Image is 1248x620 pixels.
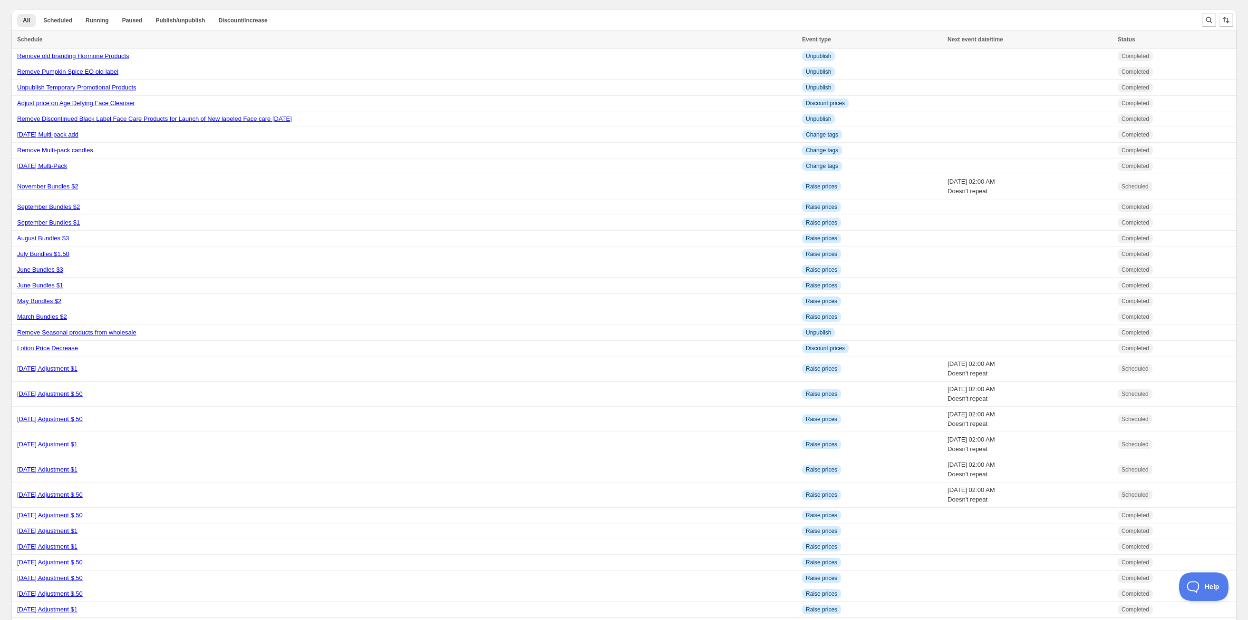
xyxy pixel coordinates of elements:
[1122,203,1149,211] span: Completed
[43,17,72,24] span: Scheduled
[86,17,109,24] span: Running
[1122,147,1149,154] span: Completed
[806,297,837,305] span: Raise prices
[17,441,77,448] a: [DATE] Adjustment $1
[806,282,837,289] span: Raise prices
[806,590,837,598] span: Raise prices
[1122,297,1149,305] span: Completed
[17,68,118,75] a: Remove Pumpkin Spice EO old label
[806,606,837,613] span: Raise prices
[945,407,1115,432] td: [DATE] 02:00 AM Doesn't repeat
[17,203,80,210] a: September Bundles $2
[806,219,837,226] span: Raise prices
[806,441,837,448] span: Raise prices
[17,131,78,138] a: [DATE] Multi-pack add
[17,574,83,581] a: [DATE] Adjustment $.50
[1122,99,1149,107] span: Completed
[1122,344,1149,352] span: Completed
[17,219,80,226] a: September Bundles $1
[23,17,30,24] span: All
[17,282,63,289] a: June Bundles $1
[17,84,136,91] a: Unpublish Temporary Promotional Products
[17,162,67,169] a: [DATE] Multi-Pack
[1122,250,1149,258] span: Completed
[17,527,77,534] a: [DATE] Adjustment $1
[155,17,205,24] span: Publish/unpublish
[806,203,837,211] span: Raise prices
[1122,491,1149,499] span: Scheduled
[1219,13,1233,27] button: Sort the results
[17,99,135,107] a: Adjust price on Age Defying Face Cleanser
[1122,606,1149,613] span: Completed
[806,390,837,398] span: Raise prices
[806,235,837,242] span: Raise prices
[806,131,838,138] span: Change tags
[1122,313,1149,321] span: Completed
[1122,162,1149,170] span: Completed
[1122,441,1149,448] span: Scheduled
[806,147,838,154] span: Change tags
[806,99,845,107] span: Discount prices
[1122,329,1149,336] span: Completed
[17,297,61,305] a: May Bundles $2
[1122,131,1149,138] span: Completed
[1179,572,1229,601] iframe: Toggle Customer Support
[806,84,831,91] span: Unpublish
[17,606,77,613] a: [DATE] Adjustment $1
[1122,512,1149,519] span: Completed
[1122,52,1149,60] span: Completed
[806,415,837,423] span: Raise prices
[945,432,1115,457] td: [DATE] 02:00 AM Doesn't repeat
[17,512,83,519] a: [DATE] Adjustment $.50
[17,183,78,190] a: November Bundles $2
[945,457,1115,482] td: [DATE] 02:00 AM Doesn't repeat
[806,527,837,535] span: Raise prices
[945,382,1115,407] td: [DATE] 02:00 AM Doesn't repeat
[1122,466,1149,473] span: Scheduled
[1122,527,1149,535] span: Completed
[1202,13,1216,27] button: Search and filter results
[1122,574,1149,582] span: Completed
[806,115,831,123] span: Unpublish
[1122,219,1149,226] span: Completed
[1122,543,1149,551] span: Completed
[806,574,837,582] span: Raise prices
[17,543,77,550] a: [DATE] Adjustment $1
[1122,415,1149,423] span: Scheduled
[17,313,67,320] a: March Bundles $2
[806,329,831,336] span: Unpublish
[806,512,837,519] span: Raise prices
[17,250,69,257] a: July Bundles $1.50
[806,365,837,373] span: Raise prices
[806,466,837,473] span: Raise prices
[1118,36,1135,43] span: Status
[806,313,837,321] span: Raise prices
[1122,266,1149,274] span: Completed
[17,466,77,473] a: [DATE] Adjustment $1
[806,344,845,352] span: Discount prices
[122,17,143,24] span: Paused
[218,17,267,24] span: Discount/increase
[1122,282,1149,289] span: Completed
[806,266,837,274] span: Raise prices
[17,147,93,154] a: Remove Multi-pack candles
[1122,68,1149,76] span: Completed
[17,329,136,336] a: Remove Seasonal products from wholesale
[17,52,129,59] a: Remove old branding Hormone Products
[1122,590,1149,598] span: Completed
[1122,390,1149,398] span: Scheduled
[17,559,83,566] a: [DATE] Adjustment $.50
[806,250,837,258] span: Raise prices
[806,543,837,551] span: Raise prices
[1122,84,1149,91] span: Completed
[1122,183,1149,190] span: Scheduled
[17,390,83,397] a: [DATE] Adjustment $.50
[1122,235,1149,242] span: Completed
[17,365,77,372] a: [DATE] Adjustment $1
[1122,115,1149,123] span: Completed
[17,36,42,43] span: Schedule
[802,36,831,43] span: Event type
[945,482,1115,508] td: [DATE] 02:00 AM Doesn't repeat
[806,491,837,499] span: Raise prices
[806,68,831,76] span: Unpublish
